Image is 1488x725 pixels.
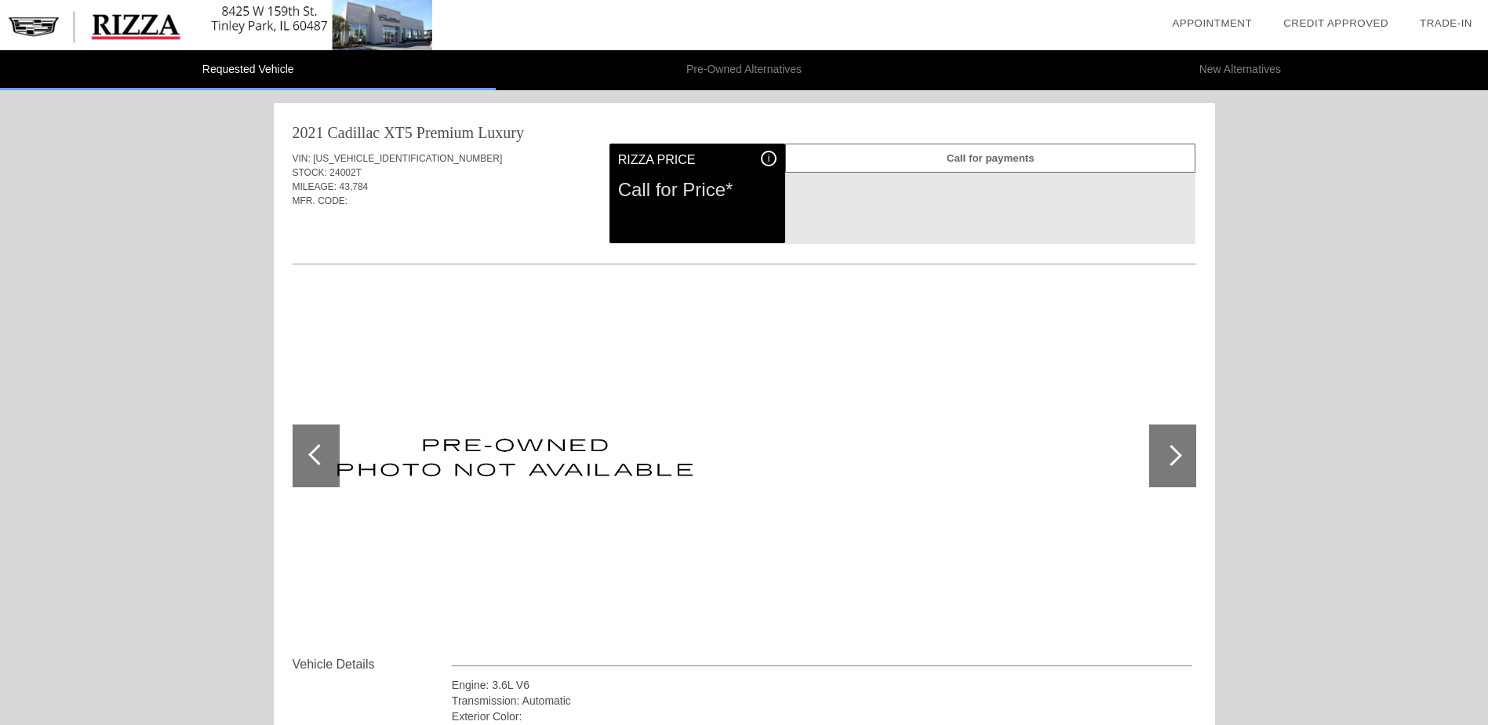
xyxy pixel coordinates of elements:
span: VIN: [293,153,311,164]
a: Credit Approved [1283,17,1388,29]
span: MILEAGE: [293,181,337,192]
li: Pre-Owned Alternatives [496,50,991,90]
a: Trade-In [1420,17,1472,29]
li: New Alternatives [992,50,1488,90]
div: Transmission: Automatic [452,693,1193,709]
div: Vehicle Details [293,655,452,674]
div: Exterior Color: [452,709,1193,724]
span: MFR. CODE: [293,195,348,206]
a: Appointment [1172,17,1252,29]
div: Quoted on [DATE] 8:51:53 AM [293,217,1196,242]
span: i [768,153,770,164]
div: Call for payments [785,144,1195,173]
span: STOCK: [293,167,327,178]
div: Rizza Price [618,151,777,169]
span: 24002T [329,167,362,178]
div: Premium Luxury [417,122,524,144]
div: 2021 Cadillac XT5 [293,122,413,144]
div: Call for Price* [618,169,777,210]
span: 43,784 [340,181,369,192]
div: Engine: 3.6L V6 [452,677,1193,693]
span: [US_VEHICLE_IDENTIFICATION_NUMBER] [313,153,502,164]
img: cadillac-pre-owned-no-image.png [293,290,737,622]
